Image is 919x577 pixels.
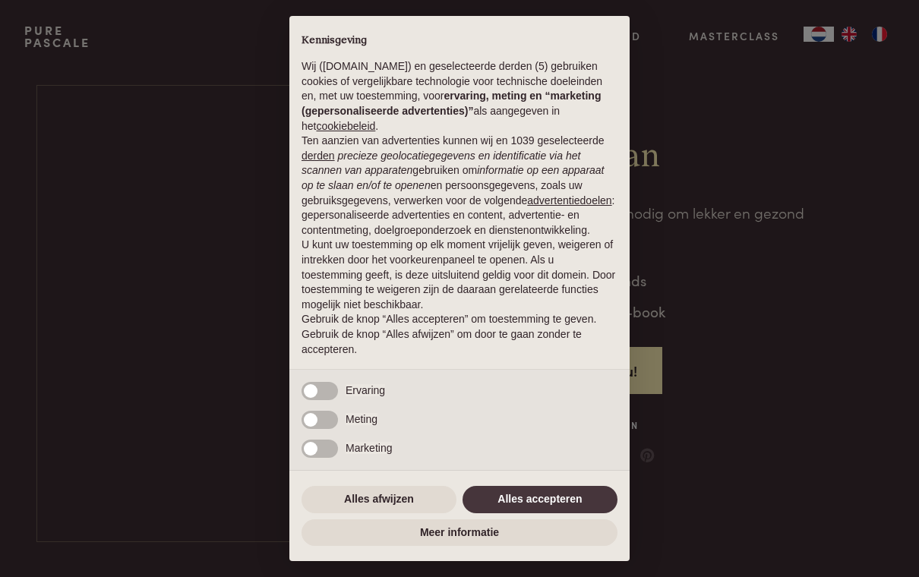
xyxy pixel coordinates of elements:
span: Marketing [346,442,392,454]
button: Alles afwijzen [302,486,456,513]
p: U kunt uw toestemming op elk moment vrijelijk geven, weigeren of intrekken door het voorkeurenpan... [302,238,617,312]
em: informatie op een apparaat op te slaan en/of te openen [302,164,605,191]
button: Alles accepteren [463,486,617,513]
p: Ten aanzien van advertenties kunnen wij en 1039 geselecteerde gebruiken om en persoonsgegevens, z... [302,134,617,238]
span: Meting [346,413,377,425]
em: precieze geolocatiegegevens en identificatie via het scannen van apparaten [302,150,580,177]
a: cookiebeleid [316,120,375,132]
strong: ervaring, meting en “marketing (gepersonaliseerde advertenties)” [302,90,601,117]
p: Gebruik de knop “Alles accepteren” om toestemming te geven. Gebruik de knop “Alles afwijzen” om d... [302,312,617,357]
button: Meer informatie [302,519,617,547]
span: Ervaring [346,384,385,396]
button: advertentiedoelen [527,194,611,209]
button: derden [302,149,335,164]
h2: Kennisgeving [302,34,617,48]
p: Wij ([DOMAIN_NAME]) en geselecteerde derden (5) gebruiken cookies of vergelijkbare technologie vo... [302,59,617,134]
